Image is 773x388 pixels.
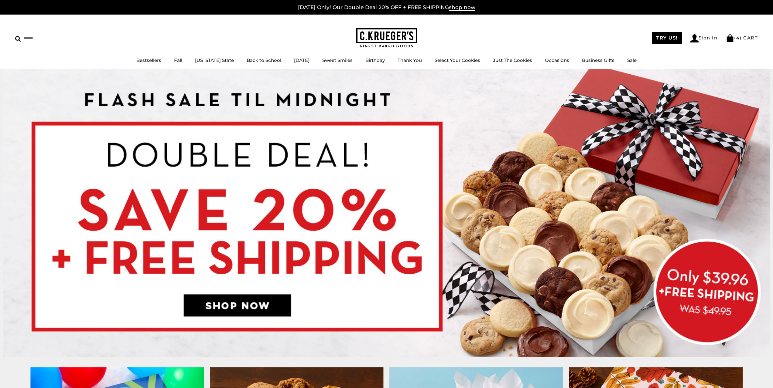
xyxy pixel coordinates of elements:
[3,69,770,357] img: C.Krueger's Special Offer
[493,57,532,63] a: Just The Cookies
[247,57,281,63] a: Back to School
[298,4,475,11] a: [DATE] Only! Our Double Deal 20% OFF + FREE SHIPPINGshop now
[435,57,480,63] a: Select Your Cookies
[652,32,682,44] a: TRY US!
[690,34,718,42] a: Sign In
[690,34,699,42] img: Account
[627,57,637,63] a: Sale
[398,57,422,63] a: Thank You
[174,57,182,63] a: Fall
[449,4,475,11] span: shop now
[195,57,234,63] a: [US_STATE] State
[545,57,569,63] a: Occasions
[294,57,310,63] a: [DATE]
[582,57,614,63] a: Business Gifts
[365,57,385,63] a: Birthday
[726,35,758,41] a: (4) CART
[356,28,417,48] img: C.KRUEGER'S
[136,57,161,63] a: Bestsellers
[15,33,87,43] input: Search
[15,36,21,42] img: Search
[726,34,734,42] img: Bag
[736,35,740,41] span: 4
[322,57,353,63] a: Sweet Smiles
